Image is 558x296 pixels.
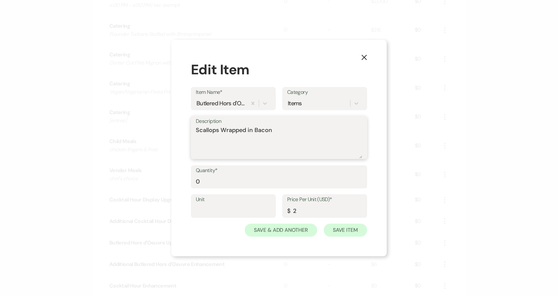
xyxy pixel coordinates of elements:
label: Price Per Unit (USD)* [287,195,362,204]
textarea: Scallops Wrapped in Bacon [196,126,362,158]
label: Unit [196,195,271,204]
button: Save Item [324,224,367,237]
label: Quantity* [196,166,362,175]
div: Edit Item [191,59,367,80]
label: Description [196,117,362,126]
label: Item Name* [196,88,271,97]
div: Items [288,99,302,108]
div: Butlered Hors d'Oeuvre Upgrade [196,99,245,108]
label: Category [287,88,362,97]
div: $ [287,207,290,215]
button: Save & Add Another [245,224,317,237]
